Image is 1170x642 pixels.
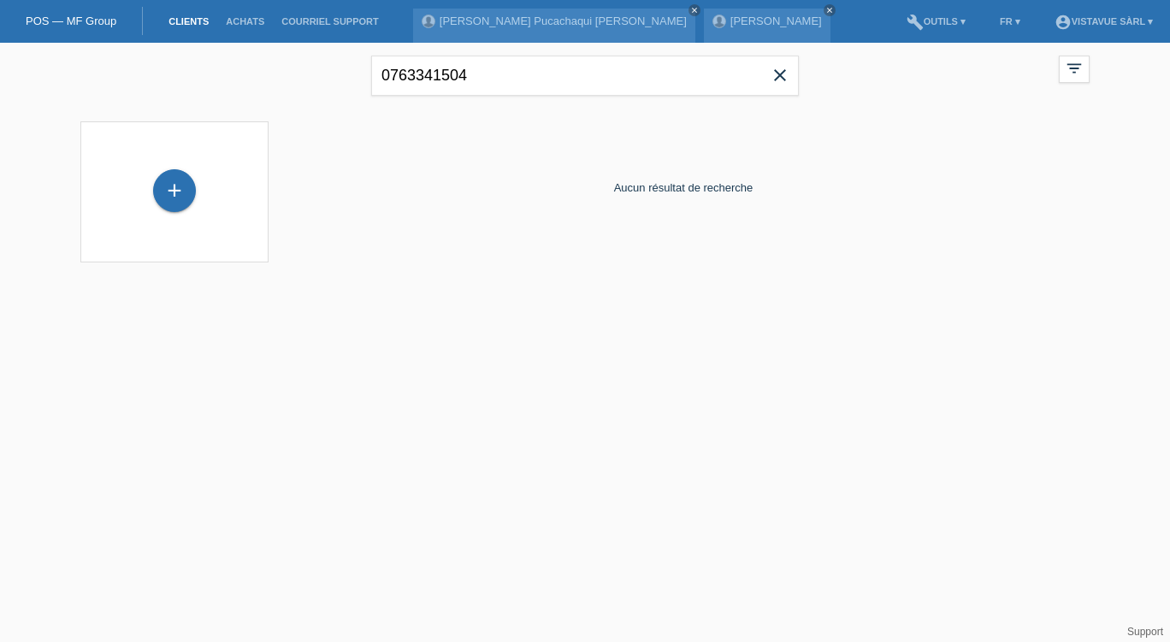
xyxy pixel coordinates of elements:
div: Enregistrer le client [154,176,195,205]
a: Achats [217,16,273,27]
a: close [824,4,836,16]
a: Courriel Support [273,16,387,27]
a: close [688,4,700,16]
a: buildOutils ▾ [898,16,974,27]
div: Aucun résultat de recherche [277,113,1090,262]
i: close [770,65,790,85]
input: Recherche... [371,56,799,96]
a: [PERSON_NAME] Pucachaqui [PERSON_NAME] [440,15,687,27]
a: Clients [160,16,217,27]
a: Support [1127,626,1163,638]
i: close [825,6,834,15]
i: build [907,14,924,31]
a: FR ▾ [991,16,1029,27]
i: filter_list [1065,59,1084,78]
a: account_circleVistavue Sàrl ▾ [1046,16,1161,27]
i: close [690,6,699,15]
a: POS — MF Group [26,15,116,27]
i: account_circle [1055,14,1072,31]
a: [PERSON_NAME] [730,15,822,27]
